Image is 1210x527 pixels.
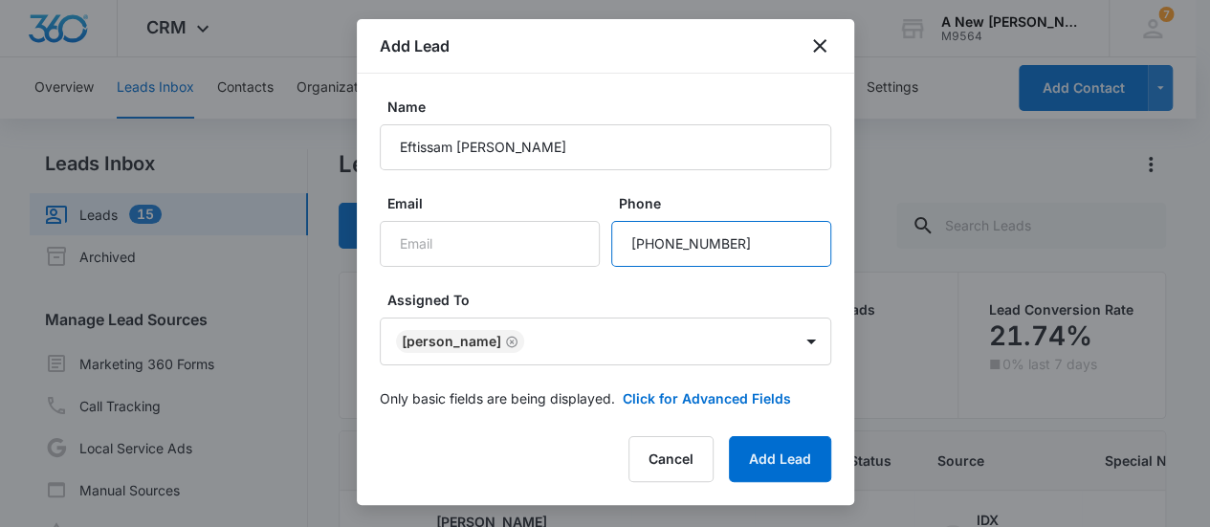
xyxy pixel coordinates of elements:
[380,388,615,408] p: Only basic fields are being displayed.
[623,388,791,408] button: Click for Advanced Fields
[380,34,450,57] h1: Add Lead
[387,290,839,310] label: Assigned To
[402,335,501,348] div: [PERSON_NAME]
[387,193,607,213] label: Email
[501,335,518,348] div: Remove Michelle Hall
[387,97,839,117] label: Name
[380,124,831,170] input: Name
[729,436,831,482] button: Add Lead
[619,193,839,213] label: Phone
[808,34,831,57] button: close
[380,221,600,267] input: Email
[628,436,714,482] button: Cancel
[611,221,831,267] input: Phone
